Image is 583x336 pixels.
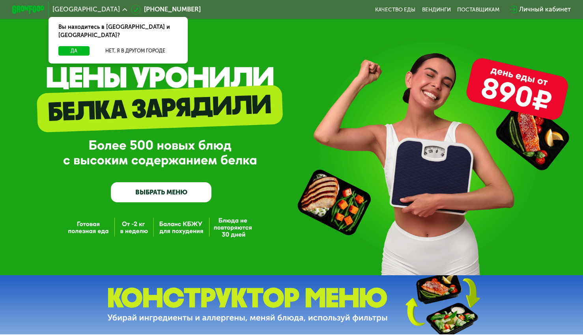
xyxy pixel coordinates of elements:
div: Личный кабинет [519,5,571,15]
a: ВЫБРАТЬ МЕНЮ [111,182,212,202]
button: Нет, я в другом городе [93,46,178,56]
a: Вендинги [422,6,451,13]
a: Качество еды [375,6,415,13]
button: Да [58,46,90,56]
span: [GEOGRAPHIC_DATA] [52,6,120,13]
div: Вы находитесь в [GEOGRAPHIC_DATA] и [GEOGRAPHIC_DATA]? [49,17,188,46]
a: [PHONE_NUMBER] [131,5,201,15]
div: поставщикам [457,6,499,13]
